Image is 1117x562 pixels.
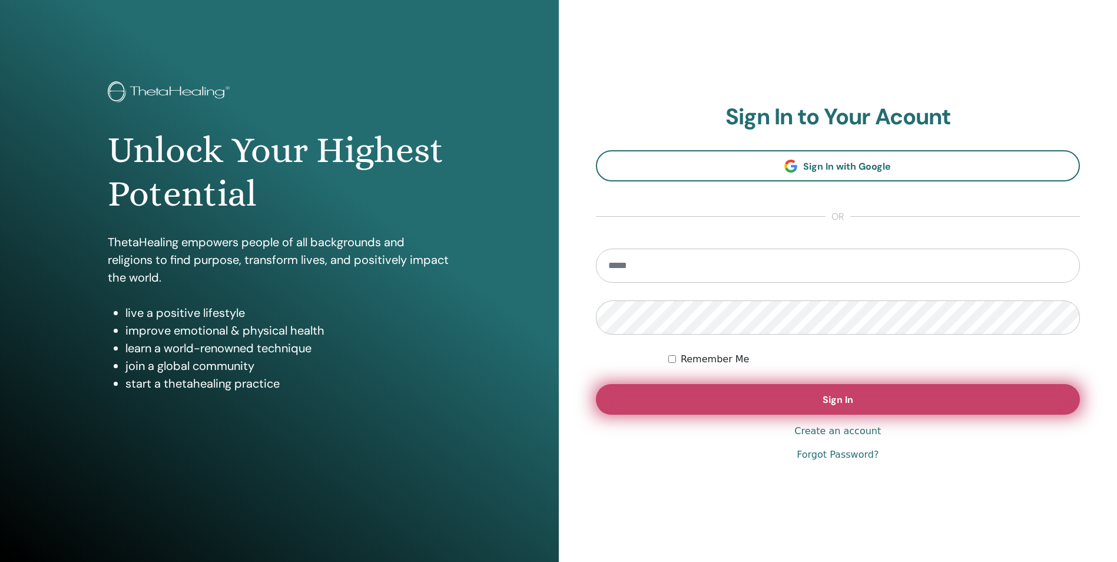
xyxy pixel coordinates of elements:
[125,304,450,322] li: live a positive lifestyle
[668,352,1080,366] div: Keep me authenticated indefinitely or until I manually logout
[797,448,879,462] a: Forgot Password?
[794,424,881,438] a: Create an account
[826,210,850,224] span: or
[125,375,450,392] li: start a thetahealing practice
[125,357,450,375] li: join a global community
[681,352,750,366] label: Remember Me
[596,150,1080,181] a: Sign In with Google
[108,233,450,286] p: ThetaHealing empowers people of all backgrounds and religions to find purpose, transform lives, a...
[125,322,450,339] li: improve emotional & physical health
[108,128,450,216] h1: Unlock Your Highest Potential
[823,394,853,406] span: Sign In
[125,339,450,357] li: learn a world-renowned technique
[596,384,1080,415] button: Sign In
[803,160,891,173] span: Sign In with Google
[596,104,1080,131] h2: Sign In to Your Acount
